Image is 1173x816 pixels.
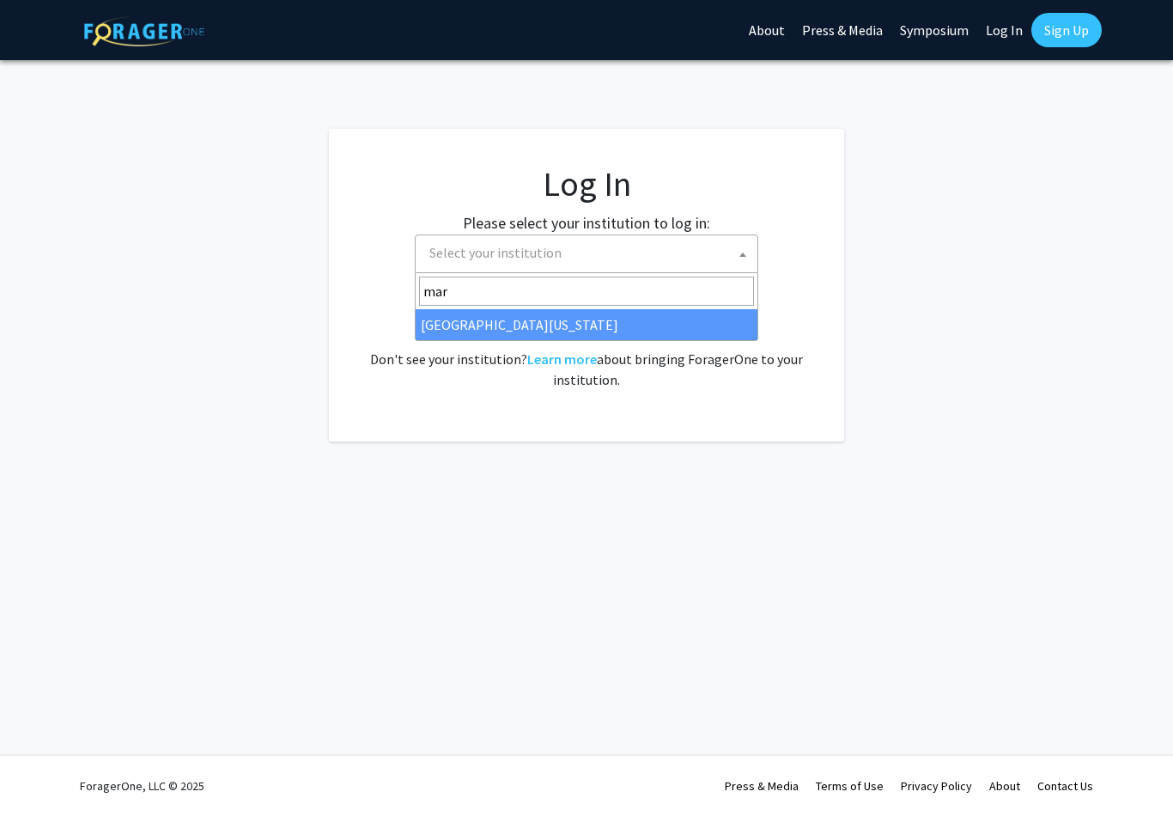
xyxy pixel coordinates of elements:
a: Contact Us [1037,778,1093,794]
a: Privacy Policy [901,778,972,794]
h1: Log In [363,163,810,204]
a: About [989,778,1020,794]
span: Select your institution [415,234,758,273]
iframe: Chat [13,739,73,803]
img: ForagerOne Logo [84,16,204,46]
span: Select your institution [422,235,757,271]
span: Select your institution [429,244,562,261]
div: No account? . Don't see your institution? about bringing ForagerOne to your institution. [363,308,810,390]
a: Sign Up [1031,13,1102,47]
div: ForagerOne, LLC © 2025 [80,756,204,816]
li: [GEOGRAPHIC_DATA][US_STATE] [416,309,757,340]
a: Learn more about bringing ForagerOne to your institution [527,350,597,368]
a: Press & Media [725,778,799,794]
a: Terms of Use [816,778,884,794]
input: Search [419,277,754,306]
label: Please select your institution to log in: [463,211,710,234]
